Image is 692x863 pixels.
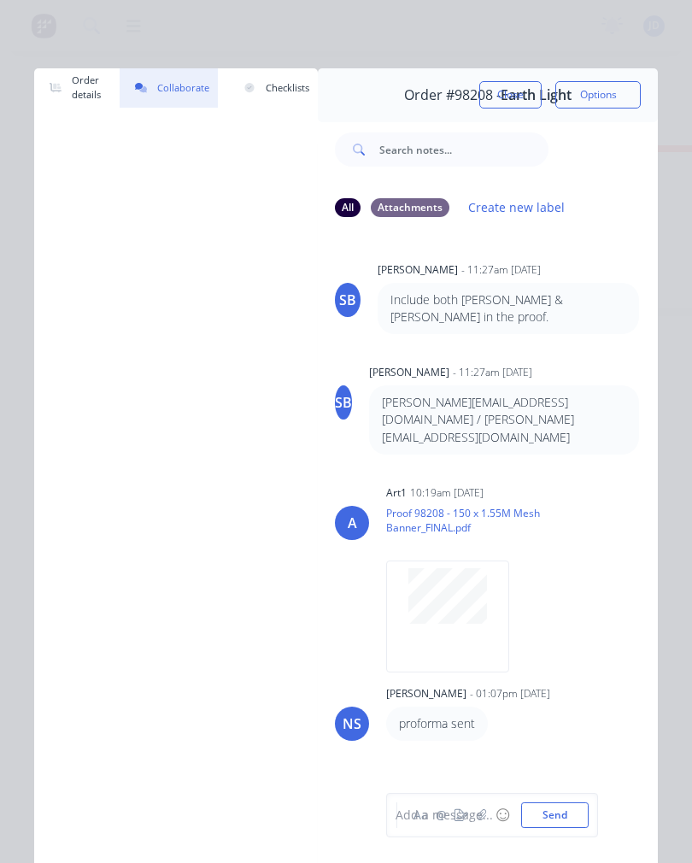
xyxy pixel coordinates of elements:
[386,506,573,536] p: Proof 98208 - 150 x 1.55M Mesh Banner_FINAL.pdf
[378,262,458,278] div: [PERSON_NAME]
[120,68,218,108] button: Collaborate
[343,713,361,734] div: NS
[390,291,626,326] p: Include both [PERSON_NAME] & [PERSON_NAME] in the proof.
[34,68,109,108] button: Order details
[404,87,501,103] span: Order #98208 -
[399,715,475,732] p: proforma sent
[386,686,466,702] div: [PERSON_NAME]
[431,805,451,825] button: @
[335,198,361,217] div: All
[410,805,431,825] button: Aa
[492,805,513,825] button: ☺
[228,68,318,108] button: Checklists
[461,262,541,278] div: - 11:27am [DATE]
[470,686,550,702] div: - 01:07pm [DATE]
[555,81,641,109] button: Options
[339,290,356,310] div: SB
[371,198,449,217] div: Attachments
[348,513,357,533] div: A
[386,485,407,501] div: art1
[521,802,589,828] button: Send
[460,196,574,219] button: Create new label
[379,132,548,167] input: Search notes...
[479,81,542,109] button: Close
[410,485,484,501] div: 10:19am [DATE]
[453,365,532,380] div: - 11:27am [DATE]
[396,807,566,825] div: Add a message...
[335,392,352,413] div: SB
[369,365,449,380] div: [PERSON_NAME]
[382,394,626,446] p: [PERSON_NAME][EMAIL_ADDRESS][DOMAIN_NAME] / [PERSON_NAME][EMAIL_ADDRESS][DOMAIN_NAME]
